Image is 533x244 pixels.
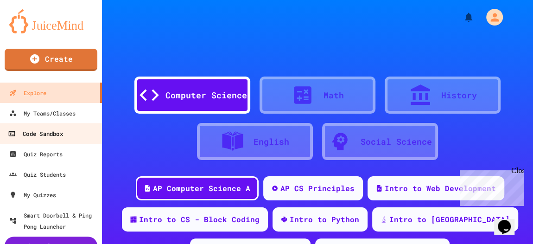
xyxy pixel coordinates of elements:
[389,214,510,225] div: Intro to [GEOGRAPHIC_DATA]
[290,214,359,225] div: Intro to Python
[385,183,496,194] div: Intro to Web Development
[361,135,432,148] div: Social Science
[324,89,344,102] div: Math
[139,214,260,225] div: Intro to CS - Block Coding
[9,210,98,232] div: Smart Doorbell & Ping Pong Launcher
[5,49,97,71] a: Create
[254,135,289,148] div: English
[9,108,76,119] div: My Teams/Classes
[280,183,355,194] div: AP CS Principles
[446,9,476,25] div: My Notifications
[441,89,477,102] div: History
[9,189,56,200] div: My Quizzes
[476,6,505,28] div: My Account
[8,128,63,140] div: Code Sandbox
[9,87,46,98] div: Explore
[456,167,524,206] iframe: chat widget
[9,148,63,160] div: Quiz Reports
[9,9,93,33] img: logo-orange.svg
[9,169,66,180] div: Quiz Students
[153,183,250,194] div: AP Computer Science A
[4,4,64,59] div: Chat with us now!Close
[165,89,247,102] div: Computer Science
[494,207,524,235] iframe: chat widget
